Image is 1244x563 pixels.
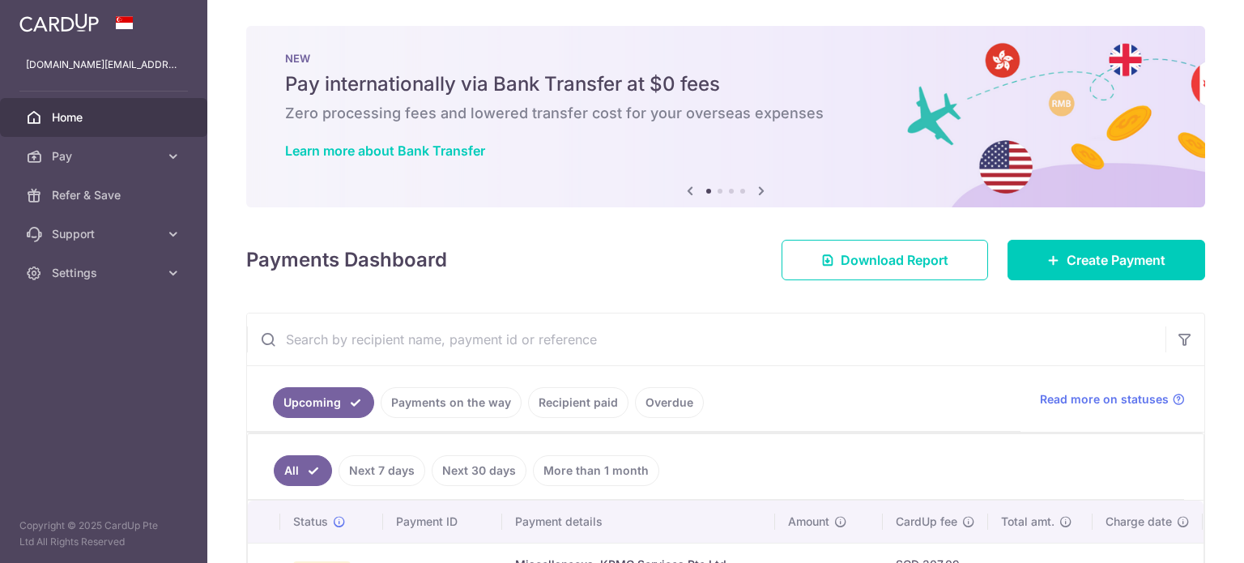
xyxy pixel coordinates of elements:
[1067,250,1165,270] span: Create Payment
[1040,391,1169,407] span: Read more on statuses
[635,387,704,418] a: Overdue
[896,514,957,530] span: CardUp fee
[246,245,447,275] h4: Payments Dashboard
[502,501,775,543] th: Payment details
[528,387,628,418] a: Recipient paid
[1040,391,1185,407] a: Read more on statuses
[26,57,181,73] p: [DOMAIN_NAME][EMAIL_ADDRESS][DOMAIN_NAME]
[788,514,829,530] span: Amount
[52,109,159,126] span: Home
[533,455,659,486] a: More than 1 month
[285,71,1166,97] h5: Pay internationally via Bank Transfer at $0 fees
[1106,514,1172,530] span: Charge date
[1001,514,1054,530] span: Total amt.
[1008,240,1205,280] a: Create Payment
[52,226,159,242] span: Support
[339,455,425,486] a: Next 7 days
[293,514,328,530] span: Status
[19,13,99,32] img: CardUp
[247,313,1165,365] input: Search by recipient name, payment id or reference
[273,387,374,418] a: Upcoming
[285,104,1166,123] h6: Zero processing fees and lowered transfer cost for your overseas expenses
[285,143,485,159] a: Learn more about Bank Transfer
[285,52,1166,65] p: NEW
[52,148,159,164] span: Pay
[782,240,988,280] a: Download Report
[841,250,948,270] span: Download Report
[246,26,1205,207] img: Bank transfer banner
[432,455,526,486] a: Next 30 days
[52,265,159,281] span: Settings
[274,455,332,486] a: All
[381,387,522,418] a: Payments on the way
[52,187,159,203] span: Refer & Save
[383,501,502,543] th: Payment ID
